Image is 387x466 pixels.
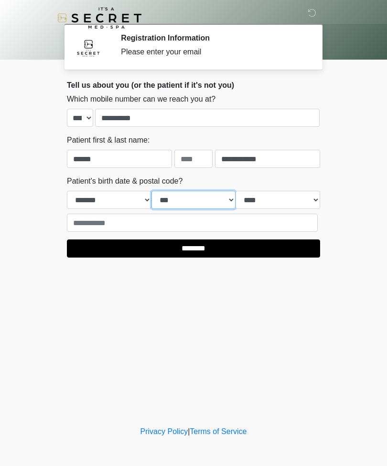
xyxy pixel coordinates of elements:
[57,7,141,29] img: It's A Secret Med Spa Logo
[74,33,103,62] img: Agent Avatar
[190,427,247,435] a: Terms of Service
[67,135,150,146] label: Patient first & last name:
[67,176,183,187] label: Patient's birth date & postal code?
[140,427,188,435] a: Privacy Policy
[67,93,215,105] label: Which mobile number can we reach you at?
[121,33,306,42] h2: Registration Information
[67,81,320,90] h2: Tell us about you (or the patient if it's not you)
[188,427,190,435] a: |
[121,46,306,58] div: Please enter your email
